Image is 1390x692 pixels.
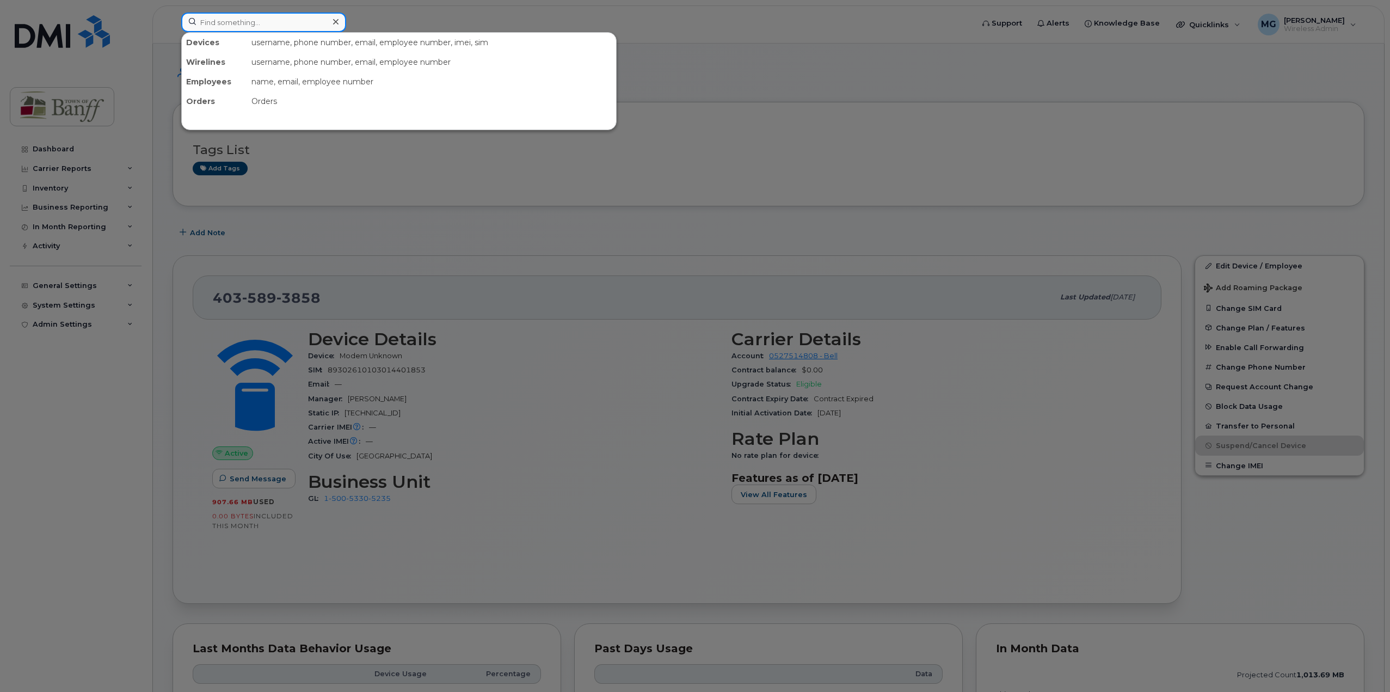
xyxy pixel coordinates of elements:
div: username, phone number, email, employee number [247,52,616,72]
div: Orders [247,91,616,111]
div: Devices [182,33,247,52]
div: username, phone number, email, employee number, imei, sim [247,33,616,52]
div: Employees [182,72,247,91]
div: name, email, employee number [247,72,616,91]
div: Orders [182,91,247,111]
div: Wirelines [182,52,247,72]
